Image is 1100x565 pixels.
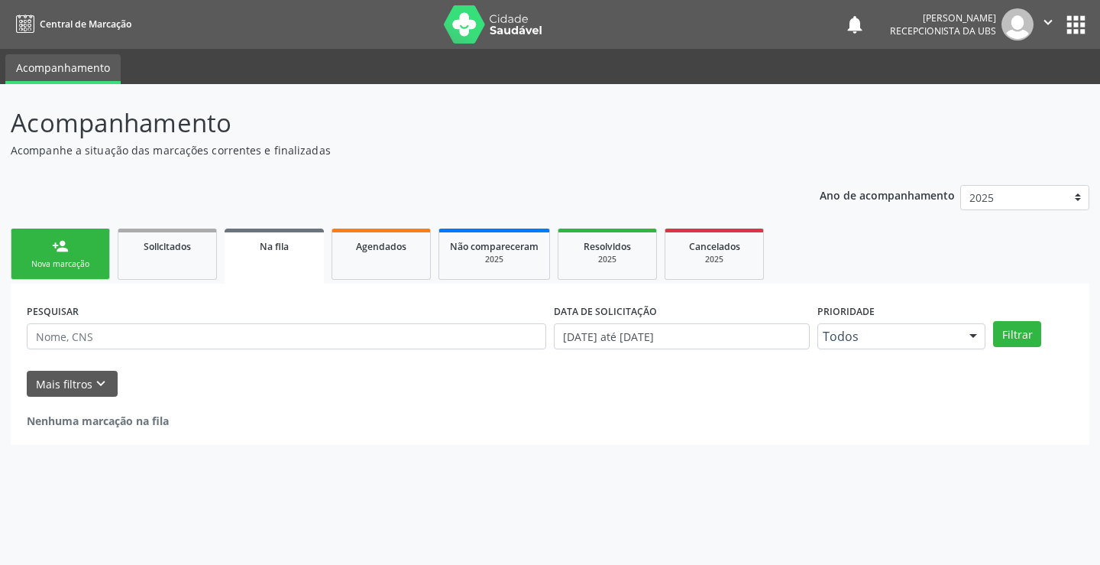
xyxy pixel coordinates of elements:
[27,300,79,323] label: PESQUISAR
[27,414,169,428] strong: Nenhuma marcação na fila
[689,240,740,253] span: Cancelados
[27,371,118,398] button: Mais filtroskeyboard_arrow_down
[554,323,810,349] input: Selecione um intervalo
[1034,8,1063,41] button: 
[260,240,289,253] span: Na fila
[1001,8,1034,41] img: img
[820,185,955,204] p: Ano de acompanhamento
[22,258,99,270] div: Nova marcação
[676,254,752,265] div: 2025
[993,321,1041,347] button: Filtrar
[92,375,109,392] i: keyboard_arrow_down
[11,11,131,37] a: Central de Marcação
[1063,11,1089,38] button: apps
[890,11,996,24] div: [PERSON_NAME]
[1040,14,1056,31] i: 
[584,240,631,253] span: Resolvidos
[569,254,645,265] div: 2025
[817,300,875,323] label: Prioridade
[27,323,546,349] input: Nome, CNS
[356,240,406,253] span: Agendados
[450,254,539,265] div: 2025
[890,24,996,37] span: Recepcionista da UBS
[144,240,191,253] span: Solicitados
[11,142,765,158] p: Acompanhe a situação das marcações correntes e finalizadas
[5,54,121,84] a: Acompanhamento
[52,238,69,255] div: person_add
[40,18,131,31] span: Central de Marcação
[823,329,954,344] span: Todos
[450,240,539,253] span: Não compareceram
[844,14,865,35] button: notifications
[11,104,765,142] p: Acompanhamento
[554,300,657,323] label: DATA DE SOLICITAÇÃO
